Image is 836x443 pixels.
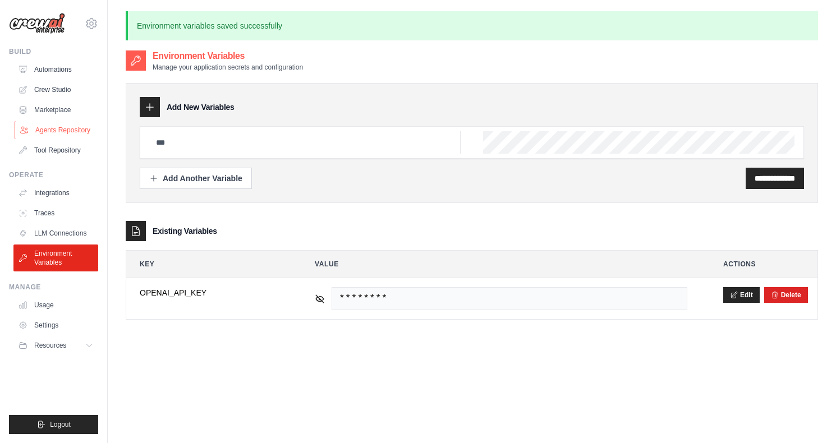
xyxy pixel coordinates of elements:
[13,244,98,271] a: Environment Variables
[13,204,98,222] a: Traces
[15,121,99,139] a: Agents Repository
[13,101,98,119] a: Marketplace
[126,251,292,278] th: Key
[9,13,65,34] img: Logo
[13,184,98,202] a: Integrations
[13,336,98,354] button: Resources
[13,61,98,79] a: Automations
[50,420,71,429] span: Logout
[153,225,217,237] h3: Existing Variables
[9,170,98,179] div: Operate
[13,141,98,159] a: Tool Repository
[710,251,817,278] th: Actions
[153,63,303,72] p: Manage your application secrets and configuration
[13,81,98,99] a: Crew Studio
[13,224,98,242] a: LLM Connections
[34,341,66,350] span: Resources
[140,168,252,189] button: Add Another Variable
[771,290,801,299] button: Delete
[9,415,98,434] button: Logout
[13,296,98,314] a: Usage
[140,287,279,298] span: OPENAI_API_KEY
[301,251,701,278] th: Value
[723,287,760,303] button: Edit
[153,49,303,63] h2: Environment Variables
[9,283,98,292] div: Manage
[9,47,98,56] div: Build
[126,11,818,40] p: Environment variables saved successfully
[149,173,242,184] div: Add Another Variable
[13,316,98,334] a: Settings
[167,101,235,113] h3: Add New Variables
